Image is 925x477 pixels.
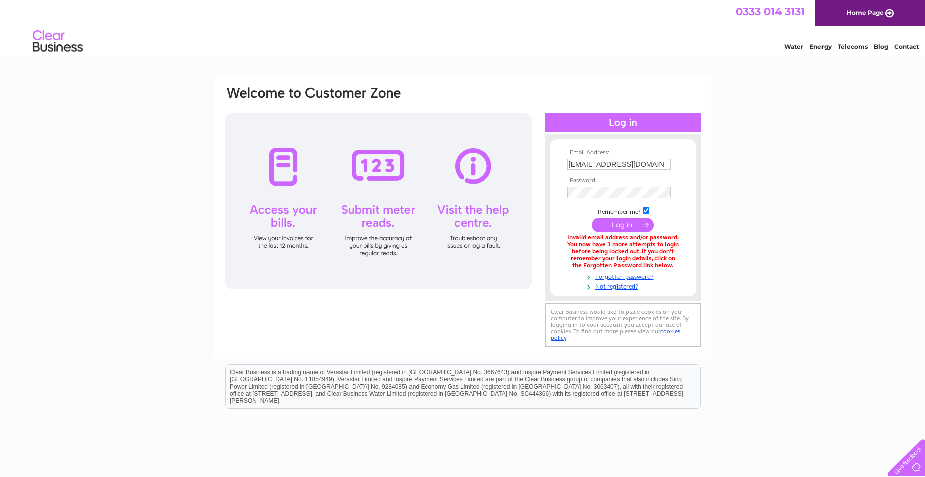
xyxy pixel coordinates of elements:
input: Submit [592,218,654,232]
a: Blog [874,43,888,50]
a: Contact [894,43,919,50]
a: 0333 014 3131 [736,5,805,18]
a: Forgotten password? [567,271,681,281]
th: Password: [565,177,681,184]
div: Clear Business would like to place cookies on your computer to improve your experience of the sit... [545,303,701,347]
th: Email Address: [565,149,681,156]
img: logo.png [32,26,83,57]
a: Energy [809,43,832,50]
a: Telecoms [838,43,868,50]
div: Clear Business is a trading name of Verastar Limited (registered in [GEOGRAPHIC_DATA] No. 3667643... [226,6,700,49]
a: cookies policy [551,328,680,341]
a: Water [784,43,803,50]
div: Invalid email address and/or password. You now have 3 more attempts to login before being locked ... [567,234,679,269]
a: Not registered? [567,281,681,291]
td: Remember me? [565,206,681,216]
